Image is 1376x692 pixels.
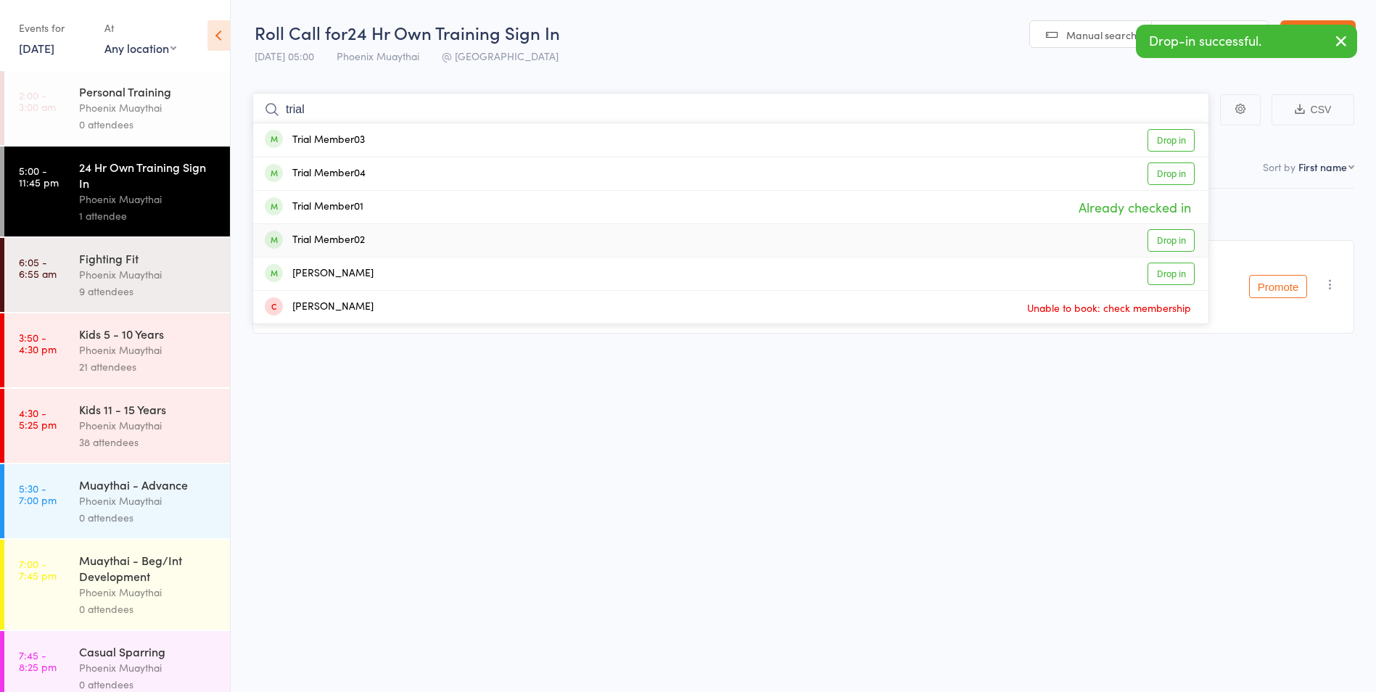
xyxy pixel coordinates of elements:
div: 1 attendee [79,207,218,224]
time: 7:45 - 8:25 pm [19,649,57,672]
div: 24 Hr Own Training Sign In [79,159,218,191]
div: Phoenix Muaythai [79,493,218,509]
a: 4:30 -5:25 pmKids 11 - 15 YearsPhoenix Muaythai38 attendees [4,389,230,463]
time: 2:00 - 3:00 am [19,89,56,112]
span: Phoenix Muaythai [337,49,419,63]
label: Sort by [1263,160,1295,174]
div: Phoenix Muaythai [79,342,218,358]
a: Drop in [1148,162,1195,185]
div: 38 attendees [79,434,218,450]
span: @ [GEOGRAPHIC_DATA] [442,49,559,63]
span: 24 Hr Own Training Sign In [347,20,560,44]
div: Drop-in successful. [1136,25,1357,58]
div: Phoenix Muaythai [79,266,218,283]
div: Muaythai - Advance [79,477,218,493]
div: Phoenix Muaythai [79,417,218,434]
div: Phoenix Muaythai [79,99,218,116]
a: 6:05 -6:55 amFighting FitPhoenix Muaythai9 attendees [4,238,230,312]
a: Exit roll call [1280,20,1356,49]
time: 6:05 - 6:55 am [19,256,57,279]
a: 2:00 -3:00 amPersonal TrainingPhoenix Muaythai0 attendees [4,71,230,145]
div: Phoenix Muaythai [79,584,218,601]
div: 0 attendees [79,601,218,617]
a: [DATE] [19,40,54,56]
div: 0 attendees [79,509,218,526]
div: 0 attendees [79,116,218,133]
div: 9 attendees [79,283,218,300]
div: At [104,16,176,40]
time: 4:30 - 5:25 pm [19,407,57,430]
div: Trial Member02 [265,232,365,249]
div: Muaythai - Beg/Int Development [79,552,218,584]
span: Roll Call for [255,20,347,44]
a: Drop in [1148,263,1195,285]
a: 7:00 -7:45 pmMuaythai - Beg/Int DevelopmentPhoenix Muaythai0 attendees [4,540,230,630]
div: Personal Training [79,83,218,99]
span: Unable to book: check membership [1023,297,1195,318]
time: 5:00 - 11:45 pm [19,165,59,188]
time: 7:00 - 7:45 pm [19,558,57,581]
span: Manual search [1066,28,1137,42]
a: Drop in [1148,129,1195,152]
time: 5:30 - 7:00 pm [19,482,57,506]
span: [DATE] 05:00 [255,49,314,63]
input: Search by name [252,93,1209,126]
div: Fighting Fit [79,250,218,266]
a: 5:00 -11:45 pm24 Hr Own Training Sign InPhoenix Muaythai1 attendee [4,147,230,236]
div: Kids 11 - 15 Years [79,401,218,417]
button: Promote [1249,275,1307,298]
a: 5:30 -7:00 pmMuaythai - AdvancePhoenix Muaythai0 attendees [4,464,230,538]
div: Phoenix Muaythai [79,191,218,207]
div: Events for [19,16,90,40]
div: [PERSON_NAME] [265,265,374,282]
a: 3:50 -4:30 pmKids 5 - 10 YearsPhoenix Muaythai21 attendees [4,313,230,387]
div: Trial Member01 [265,199,363,215]
div: Trial Member03 [265,132,365,149]
div: 21 attendees [79,358,218,375]
div: Casual Sparring [79,643,218,659]
div: Phoenix Muaythai [79,659,218,676]
div: [PERSON_NAME] [265,299,374,316]
div: Trial Member04 [265,165,366,182]
time: 3:50 - 4:30 pm [19,331,57,355]
div: Any location [104,40,176,56]
a: Drop in [1148,229,1195,252]
span: Already checked in [1075,194,1195,220]
button: CSV [1272,94,1354,125]
div: Kids 5 - 10 Years [79,326,218,342]
div: First name [1298,160,1347,174]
